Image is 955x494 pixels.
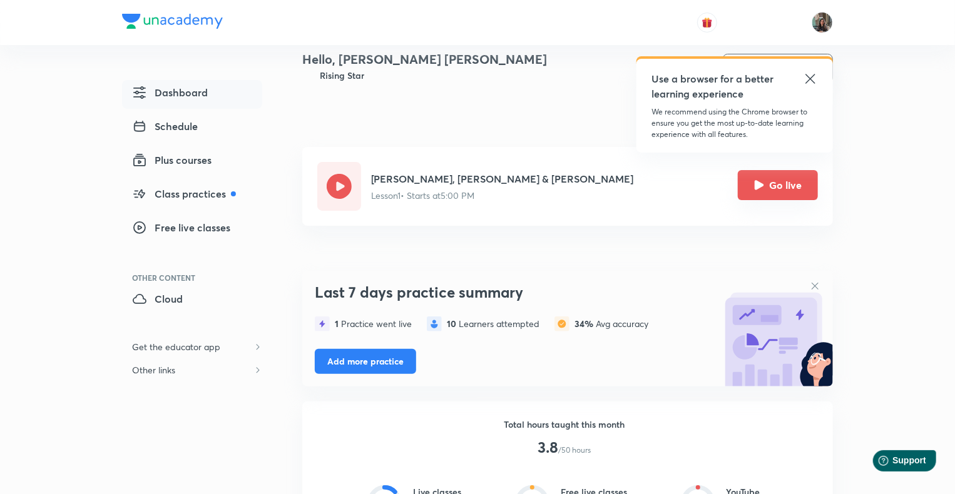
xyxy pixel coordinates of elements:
[738,170,818,200] button: Go live
[844,445,941,480] iframe: Help widget launcher
[122,14,223,32] a: Company Logo
[504,418,625,431] h6: Total hours taught this month
[122,215,262,244] a: Free live classes
[720,274,833,386] img: bg
[122,14,223,29] img: Company Logo
[315,316,330,331] img: statistics
[447,318,459,330] span: 10
[132,119,198,134] span: Schedule
[122,286,262,315] a: Cloud
[132,274,262,281] div: Other Content
[335,319,412,329] div: Practice went live
[651,106,818,140] p: We recommend using the Chrome browser to ensure you get the most up-to-date learning experience w...
[315,283,714,301] h3: Last 7 days practice summary
[335,318,341,330] span: 1
[812,12,833,33] img: Yashika Sanjay Hargunani
[122,148,262,176] a: Plus courses
[132,220,230,235] span: Free live classes
[122,358,185,381] h6: Other links
[702,17,713,28] img: avatar
[132,291,183,306] span: Cloud
[538,438,559,456] h3: 3.8
[122,335,230,358] h6: Get the educator app
[427,316,442,331] img: statistics
[447,319,539,329] div: Learners attempted
[315,349,416,374] button: Add more practice
[371,171,634,186] h5: [PERSON_NAME], [PERSON_NAME] & [PERSON_NAME]
[122,181,262,210] a: Class practices
[132,85,208,100] span: Dashboard
[320,69,364,82] h6: Rising Star
[122,80,262,109] a: Dashboard
[559,445,591,456] p: /50 hours
[302,50,547,69] h4: Hello, [PERSON_NAME] [PERSON_NAME]
[132,186,236,201] span: Class practices
[371,189,634,202] p: Lesson 1 • Starts at 5:00 PM
[122,114,262,143] a: Schedule
[302,69,315,82] img: Badge
[575,319,648,329] div: Avg accuracy
[697,13,717,33] button: avatar
[132,153,212,168] span: Plus courses
[575,318,596,330] span: 34%
[723,54,833,83] button: NTA-UGC-NET ...
[554,316,569,331] img: statistics
[651,71,776,101] h5: Use a browser for a better learning experience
